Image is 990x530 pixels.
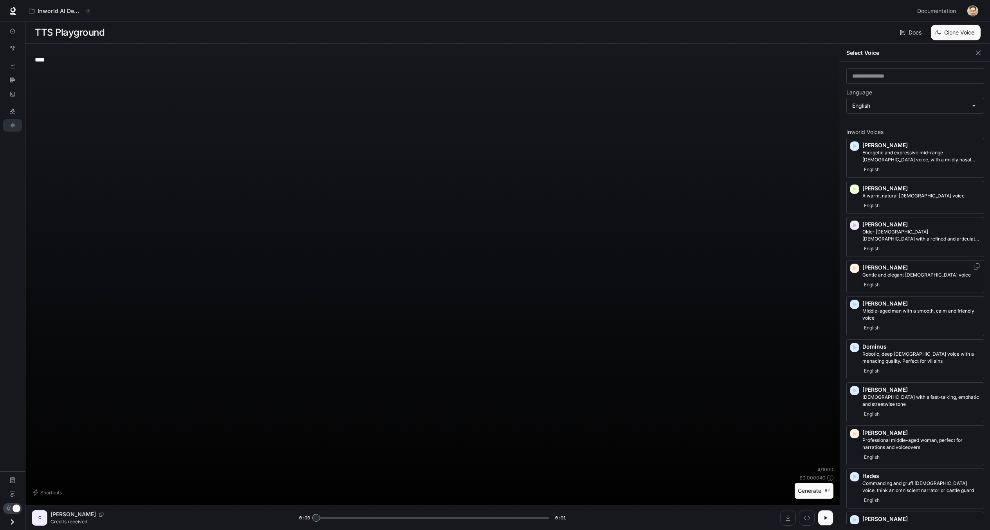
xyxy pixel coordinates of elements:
[50,518,280,525] p: Credits received
[862,366,881,376] span: English
[862,280,881,289] span: English
[3,42,22,54] a: Graph Registry
[299,514,310,522] span: 0:00
[795,483,833,499] button: Generate⌘⏎
[862,165,881,174] span: English
[3,74,22,86] a: Traces
[862,228,981,242] p: Older British male with a refined and articulate voice
[862,185,981,192] p: [PERSON_NAME]
[799,474,826,481] p: $ 0.000040
[862,409,881,419] span: English
[847,98,984,113] div: English
[917,6,956,16] span: Documentation
[862,271,981,279] p: Gentle and elegant female voice
[862,496,881,505] span: English
[780,510,796,526] button: Download audio
[862,201,881,210] span: English
[914,3,962,19] a: Documentation
[846,90,872,95] p: Language
[3,88,22,100] a: Logs
[862,343,981,351] p: Dominus
[862,480,981,494] p: Commanding and gruff male voice, think an omniscient narrator or castle guard
[50,510,96,518] p: [PERSON_NAME]
[799,510,815,526] button: Inspect
[898,25,925,40] a: Docs
[862,221,981,228] p: [PERSON_NAME]
[862,394,981,408] p: Male with a fast-talking, emphatic and streetwise tone
[862,141,981,149] p: [PERSON_NAME]
[3,60,22,72] a: Dashboards
[4,514,21,530] button: Open drawer
[846,129,984,135] p: Inworld Voices
[862,452,881,462] span: English
[25,3,94,19] button: All workspaces
[862,437,981,451] p: Professional middle-aged woman, perfect for narrations and voiceovers
[965,3,981,19] button: User avatar
[862,515,981,523] p: [PERSON_NAME]
[3,488,22,501] a: Feedback
[862,308,981,322] p: Middle-aged man with a smooth, calm and friendly voice
[38,8,81,14] p: Inworld AI Demos
[3,474,22,487] a: Documentation
[3,105,22,118] a: LLM Playground
[862,323,881,333] span: English
[33,512,46,524] div: C
[3,119,22,132] a: TTS Playground
[96,512,107,517] button: Copy Voice ID
[862,264,981,271] p: [PERSON_NAME]
[817,466,833,473] p: 4 / 1000
[13,504,20,512] span: Dark mode toggle
[862,149,981,163] p: Energetic and expressive mid-range male voice, with a mildly nasal quality
[824,488,830,493] p: ⌘⏎
[3,25,22,37] a: Overview
[35,25,105,40] h1: TTS Playground
[931,25,981,40] button: Clone Voice
[555,514,566,522] span: 0:01
[862,472,981,480] p: Hades
[862,192,981,199] p: A warm, natural female voice
[973,263,981,270] button: Copy Voice ID
[862,429,981,437] p: [PERSON_NAME]
[862,300,981,308] p: [PERSON_NAME]
[862,386,981,394] p: [PERSON_NAME]
[862,244,881,253] span: English
[862,351,981,365] p: Robotic, deep male voice with a menacing quality. Perfect for villains
[967,5,978,16] img: User avatar
[32,486,65,499] button: Shortcuts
